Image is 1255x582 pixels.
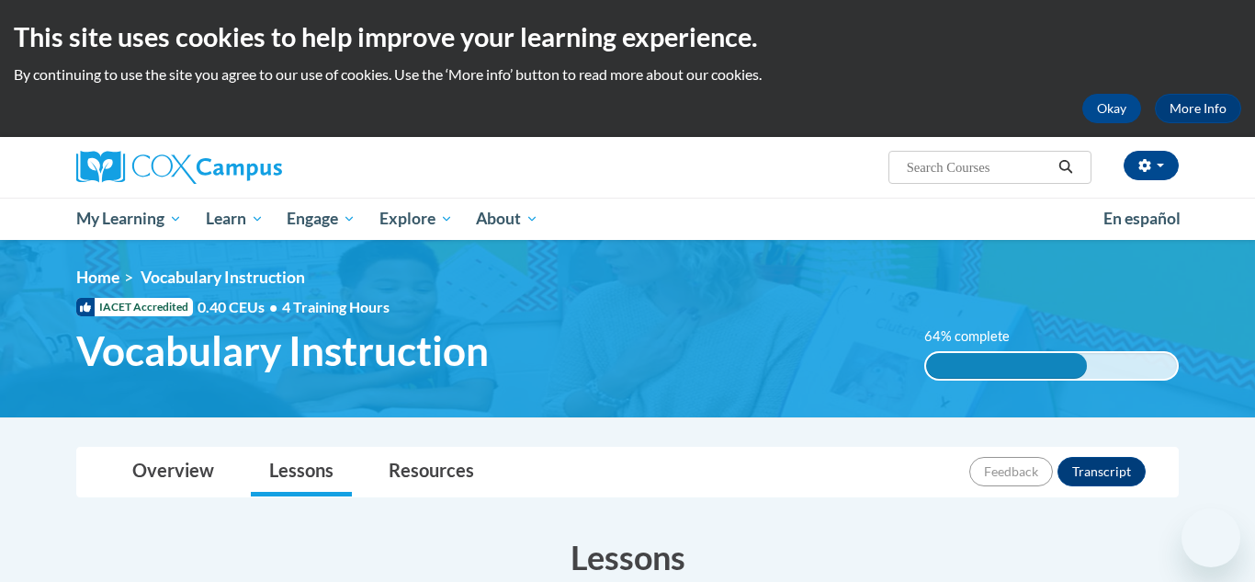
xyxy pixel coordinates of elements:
button: Search [1052,156,1080,178]
span: Engage [287,208,356,230]
h2: This site uses cookies to help improve your learning experience. [14,18,1241,55]
a: About [465,198,551,240]
div: Main menu [49,198,1206,240]
span: 4 Training Hours [282,298,390,315]
div: 64% complete [926,353,1087,379]
button: Transcript [1057,457,1146,486]
p: By continuing to use the site you agree to our use of cookies. Use the ‘More info’ button to read... [14,64,1241,85]
a: En español [1091,200,1193,238]
a: Cox Campus [76,151,425,184]
span: En español [1103,209,1181,228]
span: Learn [206,208,264,230]
span: Explore [379,208,453,230]
button: Feedback [969,457,1053,486]
a: Home [76,268,119,287]
a: My Learning [64,198,194,240]
a: Learn [194,198,276,240]
span: Vocabulary Instruction [141,268,305,287]
button: Okay [1082,94,1141,123]
span: • [269,298,277,315]
a: Overview [114,448,232,496]
iframe: Button to launch messaging window [1182,508,1240,567]
span: 0.40 CEUs [198,297,282,317]
img: Cox Campus [76,151,282,184]
span: About [476,208,538,230]
span: Vocabulary Instruction [76,326,489,375]
button: Account Settings [1124,151,1179,180]
a: Resources [370,448,492,496]
label: 64% complete [924,326,1030,347]
a: Engage [275,198,367,240]
input: Search Courses [905,156,1052,178]
span: IACET Accredited [76,298,193,316]
a: Lessons [251,448,352,496]
a: Explore [367,198,465,240]
a: More Info [1155,94,1241,123]
h3: Lessons [76,534,1179,580]
span: My Learning [76,208,182,230]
